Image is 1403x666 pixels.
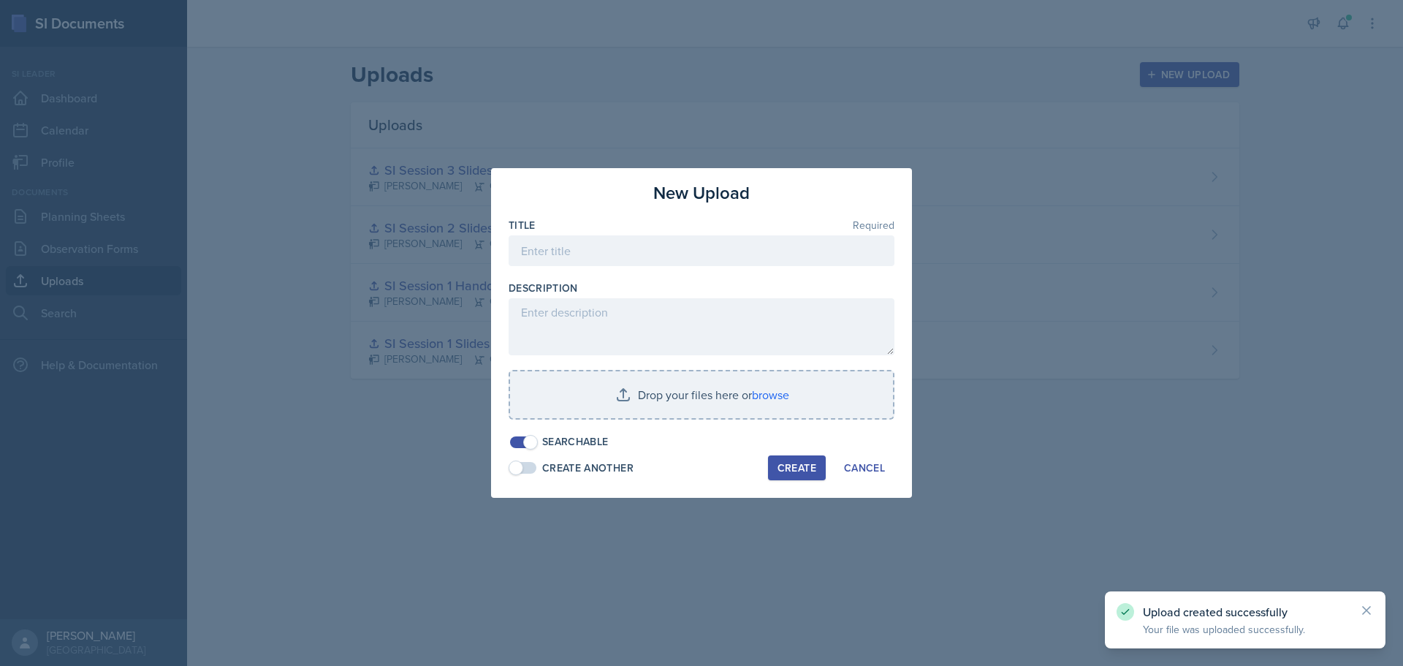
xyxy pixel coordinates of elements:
p: Your file was uploaded successfully. [1143,622,1347,637]
div: Create [777,462,816,474]
span: Required [853,220,894,230]
p: Upload created successfully [1143,605,1347,619]
input: Enter title [509,235,894,266]
h3: New Upload [653,180,750,206]
label: Title [509,218,536,232]
div: Searchable [542,434,609,450]
label: Description [509,281,578,295]
button: Create [768,455,826,480]
div: Cancel [844,462,885,474]
div: Create Another [542,461,634,476]
button: Cancel [834,455,894,480]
